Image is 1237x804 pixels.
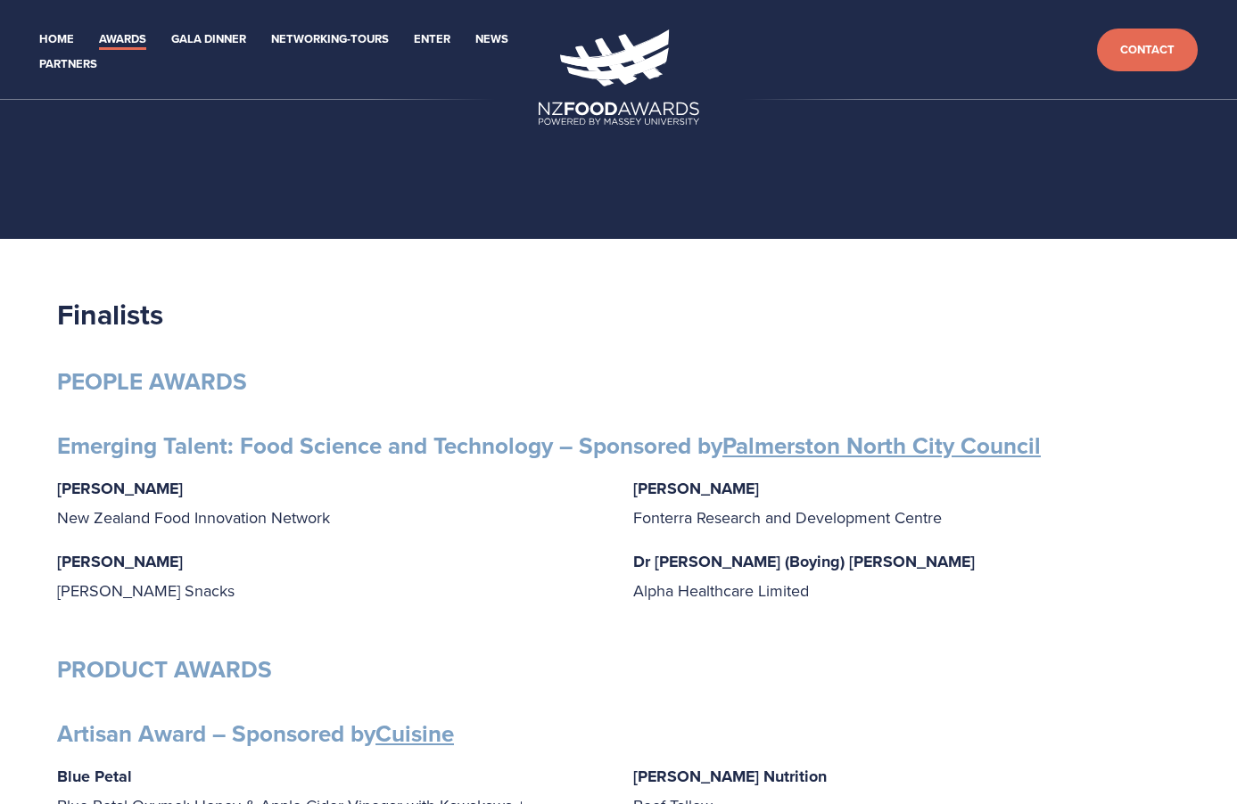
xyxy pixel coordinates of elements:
[57,550,183,573] strong: [PERSON_NAME]
[633,547,1181,604] p: Alpha Healthcare Limited
[39,54,97,75] a: Partners
[722,429,1041,463] a: Palmerston North City Council
[57,765,132,788] strong: Blue Petal
[57,293,163,335] strong: Finalists
[271,29,389,50] a: Networking-Tours
[57,365,247,398] strong: PEOPLE AWARDS
[57,717,454,751] strong: Artisan Award – Sponsored by
[171,29,246,50] a: Gala Dinner
[375,717,454,751] a: Cuisine
[99,29,146,50] a: Awards
[1097,29,1198,72] a: Contact
[414,29,450,50] a: Enter
[633,550,975,573] strong: Dr [PERSON_NAME] (Boying) [PERSON_NAME]
[57,547,605,604] p: [PERSON_NAME] Snacks
[57,474,605,531] p: New Zealand Food Innovation Network
[633,474,1181,531] p: Fonterra Research and Development Centre
[633,477,759,500] strong: [PERSON_NAME]
[633,765,827,788] strong: [PERSON_NAME] Nutrition
[57,652,272,686] strong: PRODUCT AWARDS
[475,29,508,50] a: News
[57,429,1041,463] strong: Emerging Talent: Food Science and Technology – Sponsored by
[57,477,183,500] strong: [PERSON_NAME]
[39,29,74,50] a: Home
